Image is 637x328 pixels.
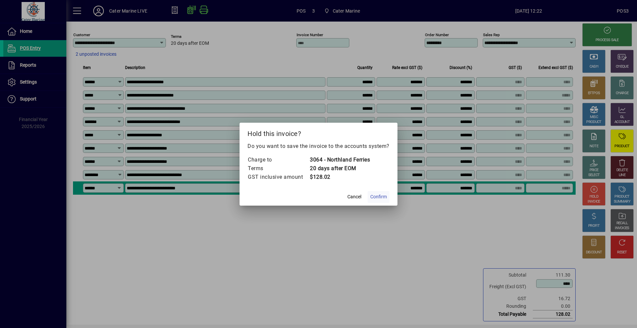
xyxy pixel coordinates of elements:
td: $128.02 [310,173,370,181]
td: Terms [248,164,310,173]
span: Cancel [347,193,361,200]
td: 3064 - Northland Ferries [310,156,370,164]
h2: Hold this invoice? [240,123,397,142]
td: 20 days after EOM [310,164,370,173]
td: GST inclusive amount [248,173,310,181]
button: Cancel [344,191,365,203]
span: Confirm [370,193,387,200]
p: Do you want to save the invoice to the accounts system? [248,142,389,150]
td: Charge to [248,156,310,164]
button: Confirm [368,191,389,203]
